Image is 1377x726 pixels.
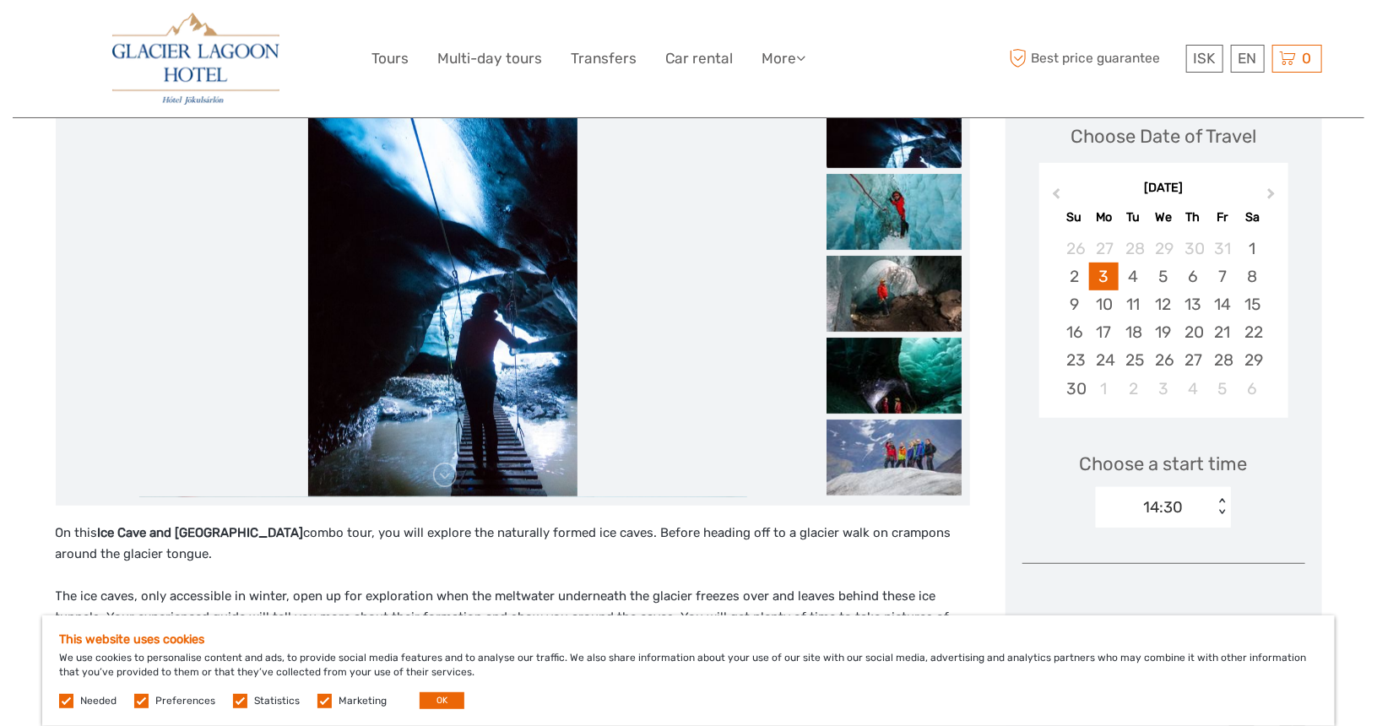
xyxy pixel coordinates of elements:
div: Choose Tuesday, October 28th, 2025 [1119,235,1148,263]
button: OK [420,692,464,709]
div: Choose Thursday, November 13th, 2025 [1179,290,1208,318]
a: More [762,46,806,71]
div: We use cookies to personalise content and ads, to provide social media features and to analyse ou... [42,615,1335,726]
div: Choose Date of Travel [1071,123,1256,149]
div: Choose Sunday, October 26th, 2025 [1060,235,1089,263]
div: Choose Thursday, November 27th, 2025 [1179,346,1208,374]
label: Statistics [254,694,300,708]
button: Next Month [1260,184,1287,211]
div: Choose Wednesday, November 26th, 2025 [1148,346,1178,374]
img: 2790-86ba44ba-e5e5-4a53-8ab7-28051417b7bc_logo_big.jpg [112,13,279,105]
div: Choose Wednesday, October 29th, 2025 [1148,235,1178,263]
div: Tu [1119,206,1148,229]
div: Choose Monday, October 27th, 2025 [1089,235,1119,263]
div: Choose Sunday, November 2nd, 2025 [1060,263,1089,290]
div: Choose Monday, November 10th, 2025 [1089,290,1119,318]
div: Choose Tuesday, November 18th, 2025 [1119,318,1148,346]
a: Transfers [572,46,637,71]
div: Choose Thursday, December 4th, 2025 [1179,375,1208,403]
div: Choose Tuesday, November 4th, 2025 [1119,263,1148,290]
h5: This website uses cookies [59,632,1318,647]
div: Choose Saturday, November 29th, 2025 [1238,346,1267,374]
div: Choose Thursday, November 6th, 2025 [1179,263,1208,290]
div: Choose Friday, December 5th, 2025 [1208,375,1238,403]
button: Open LiveChat chat widget [194,26,214,46]
div: < > [1215,498,1229,516]
div: 14:30 [1144,496,1184,518]
div: Choose Thursday, November 20th, 2025 [1179,318,1208,346]
span: Best price guarantee [1006,45,1182,73]
div: We [1148,206,1178,229]
a: Multi-day tours [438,46,543,71]
div: Choose Saturday, November 15th, 2025 [1238,290,1267,318]
div: Choose Sunday, November 30th, 2025 [1060,375,1089,403]
p: The ice caves, only accessible in winter, open up for exploration when the meltwater underneath t... [56,586,970,651]
div: Su [1060,206,1089,229]
div: Choose Sunday, November 23rd, 2025 [1060,346,1089,374]
div: Choose Sunday, November 16th, 2025 [1060,318,1089,346]
div: Choose Tuesday, November 25th, 2025 [1119,346,1148,374]
a: Tours [372,46,409,71]
div: Choose Monday, November 3rd, 2025 [1089,263,1119,290]
div: Choose Friday, November 28th, 2025 [1208,346,1238,374]
div: Fr [1208,206,1238,229]
img: 22080b97f6914ee29bb87f8f1c589808_slider_thumbnail.jpeg [827,338,962,414]
div: Choose Tuesday, November 11th, 2025 [1119,290,1148,318]
img: e727485138664f4a90c6fde76d0cd3e7_main_slider.jpeg [308,92,578,497]
div: Choose Friday, October 31st, 2025 [1208,235,1238,263]
img: e727485138664f4a90c6fde76d0cd3e7_slider_thumbnail.jpeg [827,92,962,168]
div: Choose Friday, November 21st, 2025 [1208,318,1238,346]
div: Choose Tuesday, December 2nd, 2025 [1119,375,1148,403]
div: Choose Saturday, November 22nd, 2025 [1238,318,1267,346]
div: Sa [1238,206,1267,229]
p: On this combo tour, you will explore the naturally formed ice caves. Before heading off to a glac... [56,523,970,566]
div: Choose Sunday, November 9th, 2025 [1060,290,1089,318]
div: Choose Thursday, October 30th, 2025 [1179,235,1208,263]
div: Choose Monday, November 17th, 2025 [1089,318,1119,346]
div: Choose Monday, December 1st, 2025 [1089,375,1119,403]
div: Mo [1089,206,1119,229]
p: We're away right now. Please check back later! [24,30,191,43]
img: 8827565c9fd348e1a545980b98a161dd_slider_thumbnail.jpeg [827,256,962,332]
div: Th [1179,206,1208,229]
div: Choose Friday, November 14th, 2025 [1208,290,1238,318]
span: 0 [1300,50,1315,67]
a: Car rental [666,46,734,71]
span: Choose a start time [1080,451,1248,477]
div: Choose Wednesday, December 3rd, 2025 [1148,375,1178,403]
div: Choose Wednesday, November 12th, 2025 [1148,290,1178,318]
div: month 2025-11 [1044,235,1282,403]
div: EN [1231,45,1265,73]
strong: Ice Cave and [GEOGRAPHIC_DATA] [98,525,304,540]
div: Choose Friday, November 7th, 2025 [1208,263,1238,290]
div: Choose Saturday, December 6th, 2025 [1238,375,1267,403]
label: Preferences [155,694,215,708]
div: Choose Wednesday, November 5th, 2025 [1148,263,1178,290]
div: Select the number of participants [1022,614,1305,691]
span: ISK [1194,50,1216,67]
button: Previous Month [1041,184,1068,211]
div: Choose Saturday, November 8th, 2025 [1238,263,1267,290]
img: 784e57edc86e4e9d9444563335cf311c_slider_thumbnail.jpeg [827,420,962,496]
div: [DATE] [1039,180,1288,198]
img: a3a9e3e18881443a9f1f129c9e674ae8_slider_thumbnail.jpeg [827,174,962,250]
label: Marketing [339,694,387,708]
div: Choose Saturday, November 1st, 2025 [1238,235,1267,263]
div: Choose Monday, November 24th, 2025 [1089,346,1119,374]
label: Needed [80,694,117,708]
div: Choose Wednesday, November 19th, 2025 [1148,318,1178,346]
